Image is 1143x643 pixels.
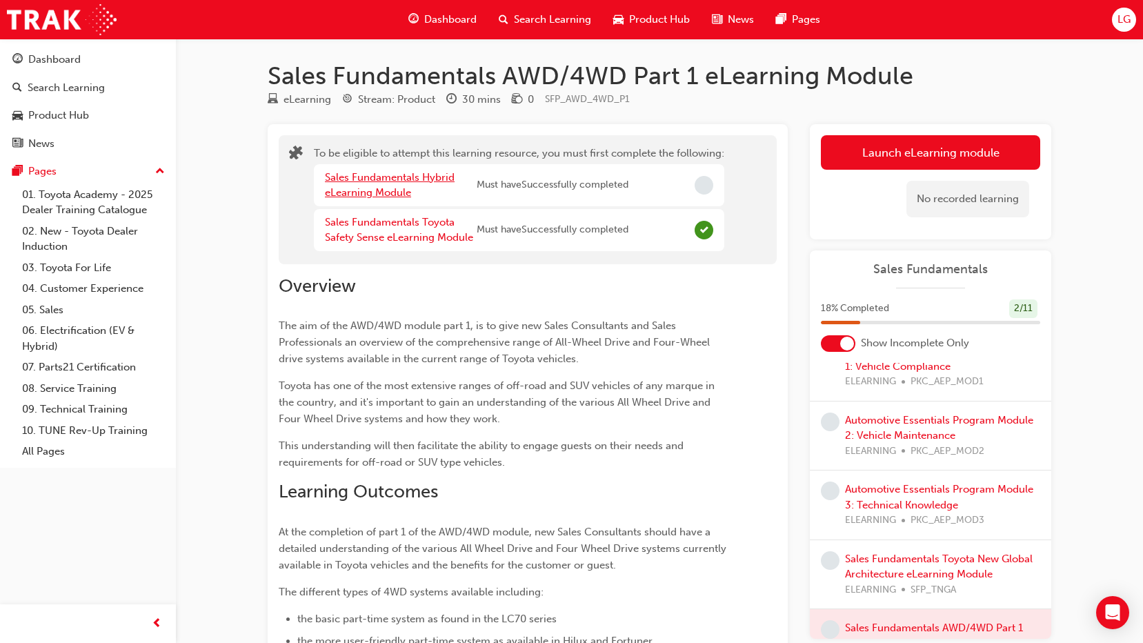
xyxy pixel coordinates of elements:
span: learningRecordVerb_NONE-icon [821,551,839,570]
span: Show Incomplete Only [861,335,969,351]
span: The aim of the AWD/4WD module part 1, is to give new Sales Consultants and Sales Professionals an... [279,319,713,365]
a: news-iconNews [701,6,765,34]
a: search-iconSearch Learning [488,6,602,34]
span: the basic part-time system as found in the LC70 series [297,613,557,625]
span: guage-icon [12,54,23,66]
span: up-icon [155,163,165,181]
span: News [728,12,754,28]
a: Dashboard [6,47,170,72]
a: 08. Service Training [17,378,170,399]
span: prev-icon [152,615,162,633]
a: Automotive Essentials Program Module 1: Vehicle Compliance [845,344,1033,373]
span: Dashboard [424,12,477,28]
div: Type [268,91,331,108]
span: Overview [279,275,356,297]
div: Pages [28,164,57,179]
button: Pages [6,159,170,184]
span: Learning Outcomes [279,481,438,502]
button: DashboardSearch LearningProduct HubNews [6,44,170,159]
span: Must have Successfully completed [477,177,628,193]
span: ELEARNING [845,582,896,598]
a: car-iconProduct Hub [602,6,701,34]
span: Must have Successfully completed [477,222,628,238]
span: ELEARNING [845,444,896,459]
span: Product Hub [629,12,690,28]
a: News [6,131,170,157]
span: PKC_AEP_MOD1 [911,374,984,390]
a: Sales Fundamentals Toyota Safety Sense eLearning Module [325,216,473,244]
span: pages-icon [12,166,23,178]
span: ELEARNING [845,513,896,528]
div: 2 / 11 [1009,299,1037,318]
a: Sales Fundamentals Toyota New Global Architecture eLearning Module [845,553,1033,581]
div: Stream: Product [358,92,435,108]
a: 07. Parts21 Certification [17,357,170,378]
span: learningRecordVerb_NONE-icon [821,413,839,431]
a: 02. New - Toyota Dealer Induction [17,221,170,257]
span: clock-icon [446,94,457,106]
a: 05. Sales [17,299,170,321]
div: 0 [528,92,534,108]
a: Automotive Essentials Program Module 2: Vehicle Maintenance [845,414,1033,442]
a: 01. Toyota Academy - 2025 Dealer Training Catalogue [17,184,170,221]
a: 06. Electrification (EV & Hybrid) [17,320,170,357]
div: Search Learning [28,80,105,96]
div: Dashboard [28,52,81,68]
span: Pages [792,12,820,28]
div: Stream [342,91,435,108]
div: To be eligible to attempt this learning resource, you must first complete the following: [314,146,724,254]
span: The different types of 4WD systems available including: [279,586,544,598]
div: 30 mins [462,92,501,108]
span: 18 % Completed [821,301,889,317]
span: money-icon [512,94,522,106]
span: Toyota has one of the most extensive ranges of off-road and SUV vehicles of any marque in the cou... [279,379,717,425]
span: learningRecordVerb_NONE-icon [821,620,839,639]
span: Search Learning [514,12,591,28]
a: 04. Customer Experience [17,278,170,299]
span: pages-icon [776,11,786,28]
div: Open Intercom Messenger [1096,596,1129,629]
span: learningRecordVerb_NONE-icon [821,482,839,500]
div: Product Hub [28,108,89,123]
span: PKC_AEP_MOD2 [911,444,984,459]
span: ELEARNING [845,374,896,390]
div: Duration [446,91,501,108]
a: pages-iconPages [765,6,831,34]
div: eLearning [284,92,331,108]
a: Search Learning [6,75,170,101]
a: Product Hub [6,103,170,128]
a: guage-iconDashboard [397,6,488,34]
h1: Sales Fundamentals AWD/4WD Part 1 eLearning Module [268,61,1051,91]
a: Sales Fundamentals [821,261,1040,277]
div: News [28,136,54,152]
span: SFP_TNGA [911,582,956,598]
div: No recorded learning [906,181,1029,217]
span: PKC_AEP_MOD3 [911,513,984,528]
span: news-icon [12,138,23,150]
span: guage-icon [408,11,419,28]
span: puzzle-icon [289,147,303,163]
span: search-icon [12,82,22,95]
a: 10. TUNE Rev-Up Training [17,420,170,442]
span: target-icon [342,94,352,106]
a: Sales Fundamentals Hybrid eLearning Module [325,171,455,199]
span: car-icon [12,110,23,122]
img: Trak [7,4,117,35]
span: car-icon [613,11,624,28]
span: This understanding will then facilitate the ability to engage guests on their needs and requireme... [279,439,686,468]
span: LG [1117,12,1131,28]
span: At the completion of part 1 of the AWD/4WD module, new Sales Consultants should have a detailed u... [279,526,729,571]
span: search-icon [499,11,508,28]
a: 03. Toyota For Life [17,257,170,279]
span: Learning resource code [545,93,630,105]
button: Launch eLearning module [821,135,1040,170]
span: learningResourceType_ELEARNING-icon [268,94,278,106]
span: Incomplete [695,176,713,195]
div: Price [512,91,534,108]
a: All Pages [17,441,170,462]
span: news-icon [712,11,722,28]
button: LG [1112,8,1136,32]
